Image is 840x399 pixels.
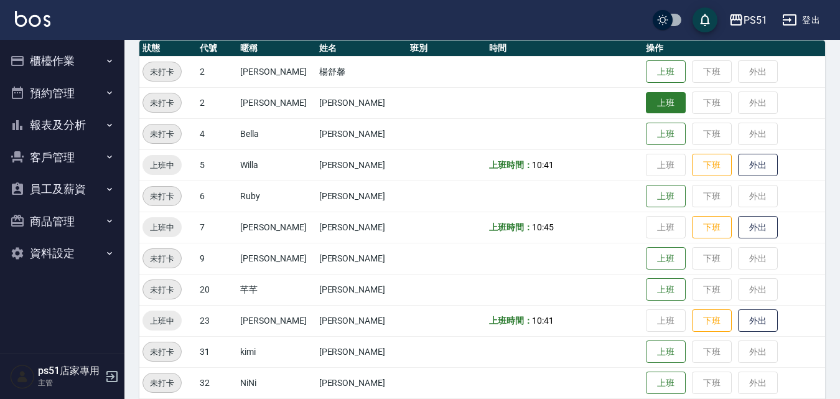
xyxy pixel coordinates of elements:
[143,96,181,110] span: 未打卡
[197,56,237,87] td: 2
[143,65,181,78] span: 未打卡
[646,123,686,146] button: 上班
[197,336,237,367] td: 31
[738,216,778,239] button: 外出
[197,181,237,212] td: 6
[237,243,315,274] td: [PERSON_NAME]
[5,237,119,270] button: 資料設定
[738,154,778,177] button: 外出
[692,154,732,177] button: 下班
[197,118,237,149] td: 4
[5,109,119,141] button: 報表及分析
[532,160,554,170] span: 10:41
[237,367,315,398] td: NiNi
[646,340,686,364] button: 上班
[489,316,533,326] b: 上班時間：
[10,364,35,389] img: Person
[197,212,237,243] td: 7
[197,274,237,305] td: 20
[692,309,732,332] button: 下班
[646,60,686,83] button: 上班
[237,149,315,181] td: Willa
[237,118,315,149] td: Bella
[197,40,237,57] th: 代號
[143,128,181,141] span: 未打卡
[316,181,408,212] td: [PERSON_NAME]
[5,205,119,238] button: 商品管理
[486,40,643,57] th: 時間
[489,160,533,170] b: 上班時間：
[316,336,408,367] td: [PERSON_NAME]
[316,56,408,87] td: 楊舒馨
[646,92,686,114] button: 上班
[142,314,182,327] span: 上班中
[237,181,315,212] td: Ruby
[489,222,533,232] b: 上班時間：
[237,87,315,118] td: [PERSON_NAME]
[143,283,181,296] span: 未打卡
[197,243,237,274] td: 9
[407,40,485,57] th: 班別
[142,221,182,234] span: 上班中
[143,252,181,265] span: 未打卡
[5,141,119,174] button: 客戶管理
[724,7,772,33] button: PS51
[646,247,686,270] button: 上班
[5,173,119,205] button: 員工及薪資
[197,305,237,336] td: 23
[237,336,315,367] td: kimi
[316,243,408,274] td: [PERSON_NAME]
[316,212,408,243] td: [PERSON_NAME]
[646,372,686,395] button: 上班
[5,45,119,77] button: 櫃檯作業
[646,278,686,301] button: 上班
[237,40,315,57] th: 暱稱
[316,118,408,149] td: [PERSON_NAME]
[316,149,408,181] td: [PERSON_NAME]
[38,365,101,377] h5: ps51店家專用
[237,212,315,243] td: [PERSON_NAME]
[38,377,101,388] p: 主管
[744,12,767,28] div: PS51
[237,305,315,336] td: [PERSON_NAME]
[316,305,408,336] td: [PERSON_NAME]
[316,367,408,398] td: [PERSON_NAME]
[143,377,181,390] span: 未打卡
[316,87,408,118] td: [PERSON_NAME]
[143,345,181,359] span: 未打卡
[693,7,717,32] button: save
[142,159,182,172] span: 上班中
[5,77,119,110] button: 預約管理
[316,274,408,305] td: [PERSON_NAME]
[237,56,315,87] td: [PERSON_NAME]
[139,40,197,57] th: 狀態
[197,367,237,398] td: 32
[532,222,554,232] span: 10:45
[646,185,686,208] button: 上班
[237,274,315,305] td: 芊芊
[197,149,237,181] td: 5
[316,40,408,57] th: 姓名
[197,87,237,118] td: 2
[777,9,825,32] button: 登出
[143,190,181,203] span: 未打卡
[532,316,554,326] span: 10:41
[692,216,732,239] button: 下班
[15,11,50,27] img: Logo
[643,40,825,57] th: 操作
[738,309,778,332] button: 外出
